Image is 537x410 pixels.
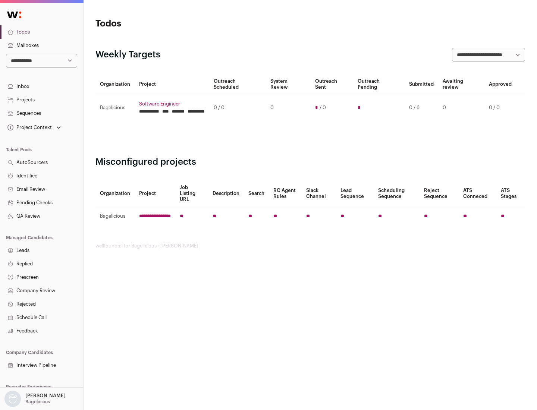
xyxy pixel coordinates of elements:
img: Wellfound [3,7,25,22]
div: Project Context [6,124,52,130]
td: 0 / 0 [209,95,266,121]
h2: Weekly Targets [95,49,160,61]
td: Bagelicious [95,207,135,225]
td: 0 [266,95,310,121]
th: Reject Sequence [420,180,459,207]
th: Lead Sequence [336,180,374,207]
th: Project [135,74,209,95]
th: Scheduling Sequence [374,180,420,207]
th: ATS Conneced [459,180,496,207]
a: Software Engineer [139,101,205,107]
th: Outreach Scheduled [209,74,266,95]
td: 0 / 0 [484,95,516,121]
footer: wellfound:ai for Bagelicious - [PERSON_NAME] [95,243,525,249]
th: Organization [95,74,135,95]
th: ATS Stages [496,180,525,207]
span: / 0 [320,105,326,111]
button: Open dropdown [6,122,62,133]
th: Slack Channel [302,180,336,207]
th: Outreach Pending [353,74,404,95]
th: Outreach Sent [311,74,354,95]
th: Awaiting review [438,74,484,95]
img: nopic.png [4,391,21,407]
p: [PERSON_NAME] [25,393,66,399]
td: 0 / 6 [405,95,438,121]
th: Search [244,180,269,207]
th: System Review [266,74,310,95]
th: Job Listing URL [175,180,208,207]
td: Bagelicious [95,95,135,121]
th: RC Agent Rules [269,180,301,207]
th: Organization [95,180,135,207]
button: Open dropdown [3,391,67,407]
td: 0 [438,95,484,121]
th: Project [135,180,175,207]
h1: Todos [95,18,239,30]
th: Approved [484,74,516,95]
h2: Misconfigured projects [95,156,525,168]
th: Submitted [405,74,438,95]
th: Description [208,180,244,207]
p: Bagelicious [25,399,50,405]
